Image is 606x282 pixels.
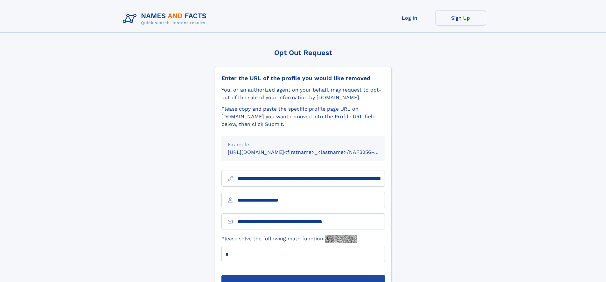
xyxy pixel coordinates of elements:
[120,10,212,27] img: Logo Names and Facts
[221,235,357,243] label: Please solve the following math function:
[215,49,392,57] div: Opt Out Request
[435,10,486,26] a: Sign Up
[221,75,385,82] div: Enter the URL of the profile you would like removed
[221,86,385,101] div: You, or an authorized agent on your behalf, may request to opt-out of the sale of your informatio...
[228,141,379,148] div: Example:
[221,105,385,128] div: Please copy and paste the specific profile page URL on [DOMAIN_NAME] you want removed into the Pr...
[384,10,435,26] a: Log In
[228,149,397,155] small: [URL][DOMAIN_NAME]<firstname>_<lastname>/NAF325G-xxxxxxxx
